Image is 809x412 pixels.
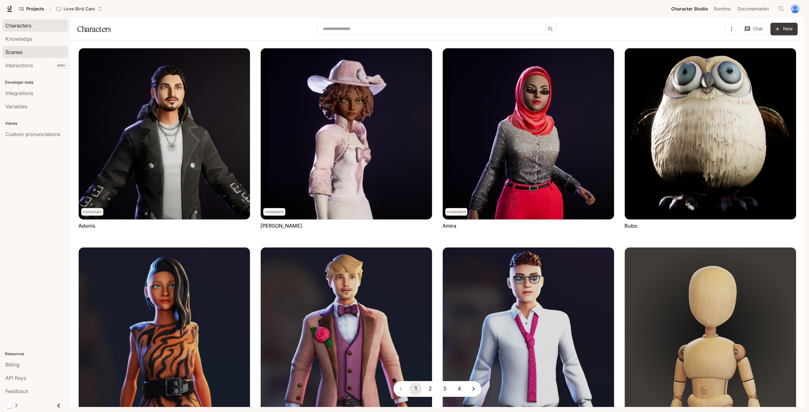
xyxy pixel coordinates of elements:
[16,3,47,15] a: Go to projects
[64,6,95,12] p: Love Bird Cam
[79,48,250,219] img: Adonis
[714,5,731,13] span: Runtime
[738,5,769,13] span: Documentation
[442,222,456,229] a: Amira
[77,23,111,35] h1: Characters
[735,3,774,15] a: Documentation
[711,3,734,15] a: Runtime
[671,5,708,13] span: Character Studio
[789,3,801,15] button: User avatar
[261,48,432,219] img: Amanda
[54,3,105,15] button: Open workspace menu
[775,3,788,15] button: Open Command Menu
[424,383,436,395] button: Go to page 2
[625,48,796,219] img: Bubo
[438,383,451,395] button: Go to page 3
[740,23,768,35] button: Chat
[453,383,465,395] button: Go to page 4
[78,222,95,229] a: Adonis
[393,381,481,397] nav: pagination navigation
[770,23,798,35] button: New
[409,383,422,395] button: page 1
[624,222,637,229] a: Bubo
[260,222,302,229] a: [PERSON_NAME]
[791,4,800,13] img: User avatar
[443,48,614,219] img: Amira
[669,3,711,15] a: Character Studio
[467,383,480,395] button: Go to next page
[26,6,44,12] span: Projects
[47,6,54,12] div: /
